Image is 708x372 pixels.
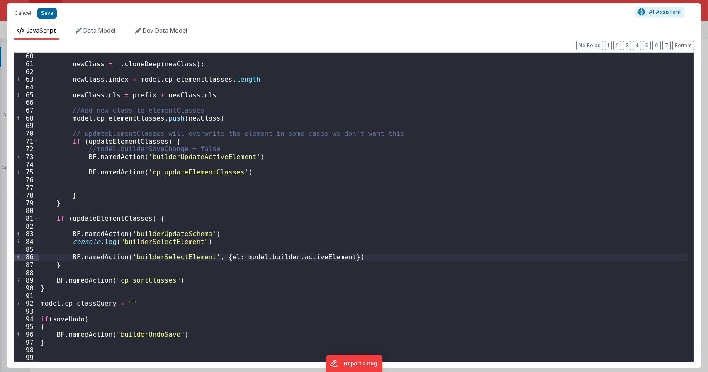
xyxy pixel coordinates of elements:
div: 88 [14,269,39,277]
span: Data Model [83,27,115,34]
div: 85 [14,246,39,254]
div: 75 [14,168,39,176]
div: 93 [14,307,39,315]
div: 65 [14,91,39,99]
button: 5 [643,41,651,50]
div: 97 [14,338,39,346]
div: 89 [14,276,39,284]
div: 70 [14,130,39,138]
div: 78 [14,191,39,199]
span: JavaScript [26,27,56,34]
iframe: Marker.io feedback button [326,355,382,372]
div: 80 [14,207,39,215]
button: 3 [623,41,631,50]
span: AI Assistant [649,8,681,15]
div: 84 [14,238,39,246]
div: 95 [14,323,39,331]
div: 64 [14,83,39,91]
div: 61 [14,60,39,68]
div: 63 [14,75,39,83]
div: 68 [14,114,39,122]
div: 90 [14,284,39,292]
div: 86 [14,253,39,261]
div: 69 [14,122,39,130]
div: 98 [14,346,39,354]
div: 77 [14,184,39,192]
div: 92 [14,300,39,307]
button: 6 [652,41,661,50]
div: 82 [14,222,39,230]
div: 73 [14,153,39,161]
div: 79 [14,199,39,207]
div: 74 [14,161,39,169]
div: 91 [14,292,39,300]
button: 4 [633,41,641,50]
div: 66 [14,99,39,106]
div: 99 [14,354,39,362]
button: Save [37,8,57,19]
div: 96 [14,331,39,338]
div: 62 [14,68,39,76]
button: 7 [662,41,671,50]
button: No Folds [576,41,603,50]
button: 2 [613,41,621,50]
div: 71 [14,138,39,145]
button: AI Assistant [635,7,684,17]
div: 76 [14,176,39,184]
div: 83 [14,230,39,238]
div: 72 [14,145,39,153]
div: 81 [14,215,39,222]
div: 87 [14,261,39,269]
button: Cancel [10,7,35,19]
div: 67 [14,106,39,114]
button: Format [672,41,694,50]
span: Dev Data Model [143,27,187,34]
button: 1 [605,41,612,50]
div: 94 [14,315,39,323]
div: 60 [14,52,39,60]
